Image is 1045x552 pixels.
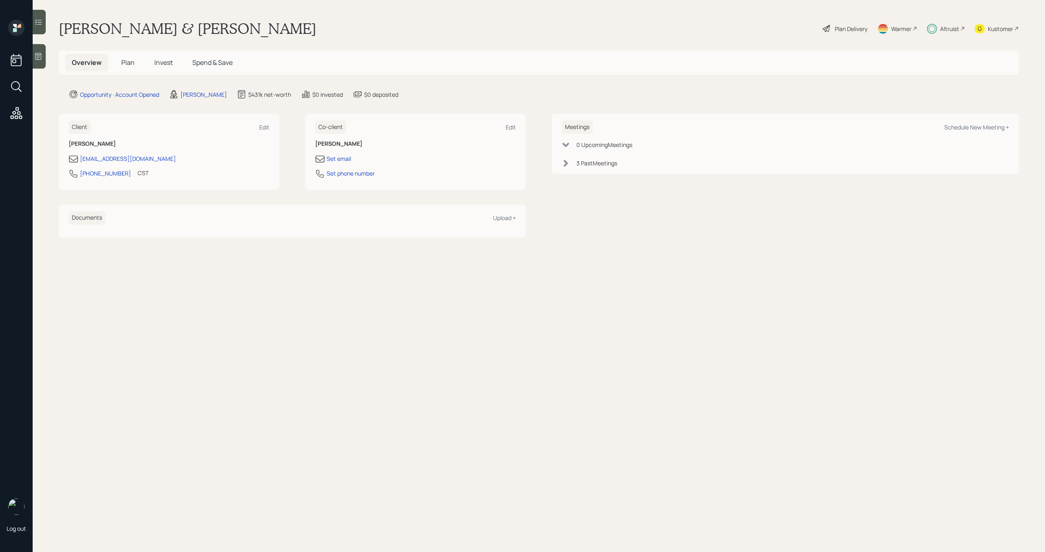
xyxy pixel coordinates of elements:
div: Schedule New Meeting + [944,123,1009,131]
div: [EMAIL_ADDRESS][DOMAIN_NAME] [80,154,176,163]
h6: Meetings [562,120,593,134]
div: Upload + [493,214,516,222]
span: Plan [121,58,135,67]
div: [PHONE_NUMBER] [80,169,131,178]
div: $0 deposited [364,90,398,99]
div: Log out [7,525,26,532]
h6: Co-client [315,120,346,134]
div: Altruist [940,24,959,33]
div: Kustomer [988,24,1013,33]
div: $431k net-worth [248,90,291,99]
span: Spend & Save [192,58,233,67]
div: 3 Past Meeting s [576,159,617,167]
div: $0 invested [312,90,343,99]
h6: [PERSON_NAME] [315,140,516,147]
div: CST [138,169,149,177]
img: michael-russo-headshot.png [8,499,24,515]
div: Edit [506,123,516,131]
h1: [PERSON_NAME] & [PERSON_NAME] [59,20,316,38]
div: Plan Delivery [835,24,867,33]
h6: [PERSON_NAME] [69,140,269,147]
div: Warmer [891,24,912,33]
div: [PERSON_NAME] [180,90,227,99]
span: Invest [154,58,173,67]
h6: Documents [69,211,105,225]
div: 0 Upcoming Meeting s [576,140,632,149]
h6: Client [69,120,91,134]
div: Set email [327,154,351,163]
div: Opportunity · Account Opened [80,90,159,99]
span: Overview [72,58,102,67]
div: Set phone number [327,169,375,178]
div: Edit [259,123,269,131]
